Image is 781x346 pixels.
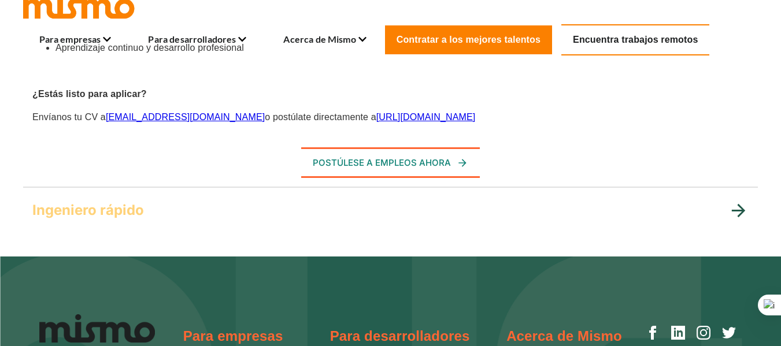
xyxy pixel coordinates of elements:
[301,147,480,178] button: Postúlese a empleos ahora
[376,112,476,122] a: [URL][DOMAIN_NAME]
[32,202,144,218] font: Ingeniero rápido
[283,34,356,44] font: Acerca de Mismo
[330,328,470,344] font: Para desarrolladores
[385,25,552,54] a: Contratar a los mejores talentos
[39,34,101,44] font: Para empresas
[39,314,155,343] img: Logo
[573,35,698,44] font: Encuentra trabajos remotos
[23,187,758,233] div: Ingeniero rápido
[32,89,147,99] font: ¿Estás listo para aplicar?
[561,24,709,55] a: Encuentra trabajos remotos
[506,328,622,344] font: Acerca de Mismo
[313,157,451,168] font: Postúlese a empleos ahora
[106,112,265,122] a: [EMAIL_ADDRESS][DOMAIN_NAME]
[183,328,283,344] font: Para empresas
[32,112,106,122] font: Envíanos tu CV a
[265,112,376,122] font: o postúlate directamente a
[148,34,236,44] font: Para desarrolladores
[397,35,541,44] font: Contratar a los mejores talentos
